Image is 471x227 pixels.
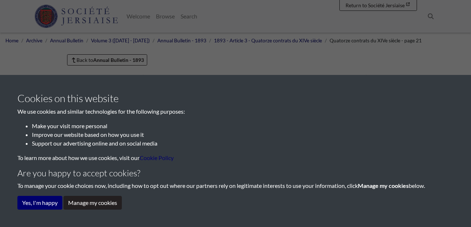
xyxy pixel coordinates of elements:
[17,92,454,105] h3: Cookies on this website
[358,182,409,189] strong: Manage my cookies
[17,154,454,162] p: To learn more about how we use cookies, visit our
[32,122,454,130] li: Make your visit more personal
[32,139,454,148] li: Support our advertising online and on social media
[17,181,454,190] p: To manage your cookie choices now, including how to opt out where our partners rely on legitimate...
[140,154,174,161] a: learn more about cookies
[63,196,122,210] button: Manage my cookies
[17,107,454,116] p: We use cookies and similar technologies for the following purposes:
[17,196,62,210] button: Yes, I'm happy
[17,168,454,178] h4: Are you happy to accept cookies?
[32,130,454,139] li: Improve our website based on how you use it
